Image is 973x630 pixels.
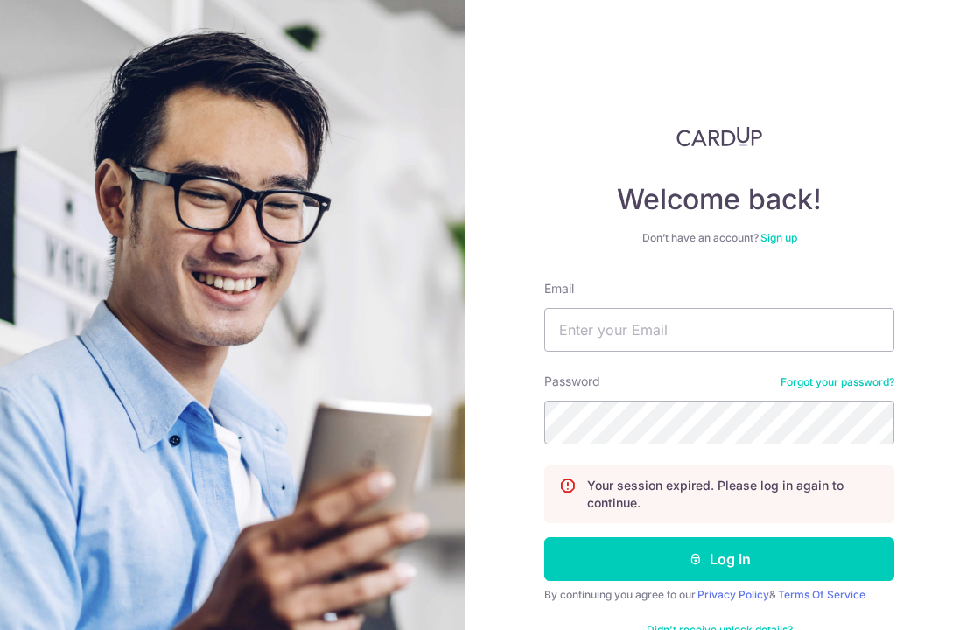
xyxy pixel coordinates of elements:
[544,280,574,297] label: Email
[544,308,894,352] input: Enter your Email
[544,231,894,245] div: Don’t have an account?
[676,126,762,147] img: CardUp Logo
[587,477,879,512] p: Your session expired. Please log in again to continue.
[697,588,769,601] a: Privacy Policy
[760,231,797,244] a: Sign up
[544,182,894,217] h4: Welcome back!
[778,588,865,601] a: Terms Of Service
[544,588,894,602] div: By continuing you agree to our &
[780,375,894,389] a: Forgot your password?
[544,537,894,581] button: Log in
[544,373,600,390] label: Password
